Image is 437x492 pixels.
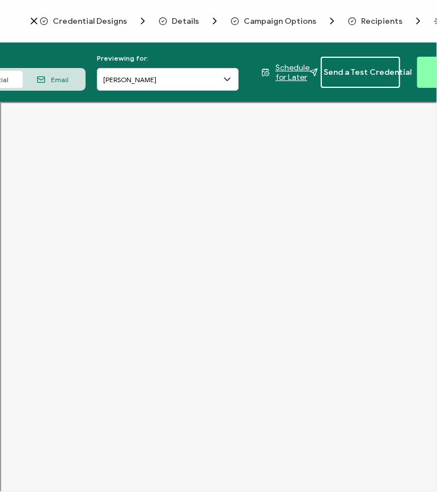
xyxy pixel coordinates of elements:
[348,15,424,27] span: Recipients
[380,438,437,492] iframe: Chat Widget
[97,68,239,91] input: Search recipient
[172,17,199,26] span: Details
[309,68,411,77] span: Send a Test Credential
[275,63,309,82] span: Schedule for Later
[40,15,149,27] span: Credential Designs
[231,15,338,27] span: Campaign Options
[51,75,69,84] span: Email
[53,17,127,26] span: Credential Designs
[97,54,149,62] span: Previewing for:
[244,17,316,26] span: Campaign Options
[361,17,402,26] span: Recipients
[159,15,220,27] span: Details
[321,57,400,88] button: Send a Test Credential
